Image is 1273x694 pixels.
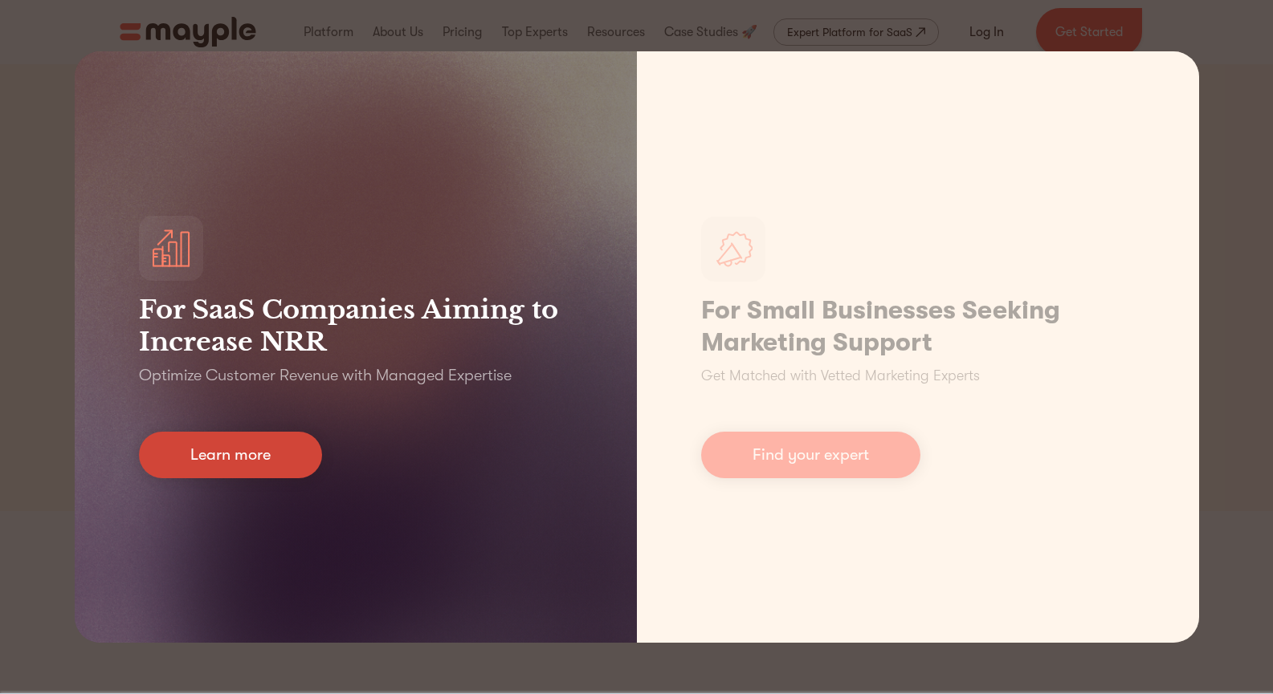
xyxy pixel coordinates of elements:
p: Optimize Customer Revenue with Managed Expertise [139,364,512,387]
a: Find your expert [701,432,920,478]
a: Learn more [139,432,322,478]
h1: For Small Businesses Seeking Marketing Support [701,294,1135,359]
p: Get Matched with Vetted Marketing Experts [701,365,980,387]
h3: For SaaS Companies Aiming to Increase NRR [139,294,573,358]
